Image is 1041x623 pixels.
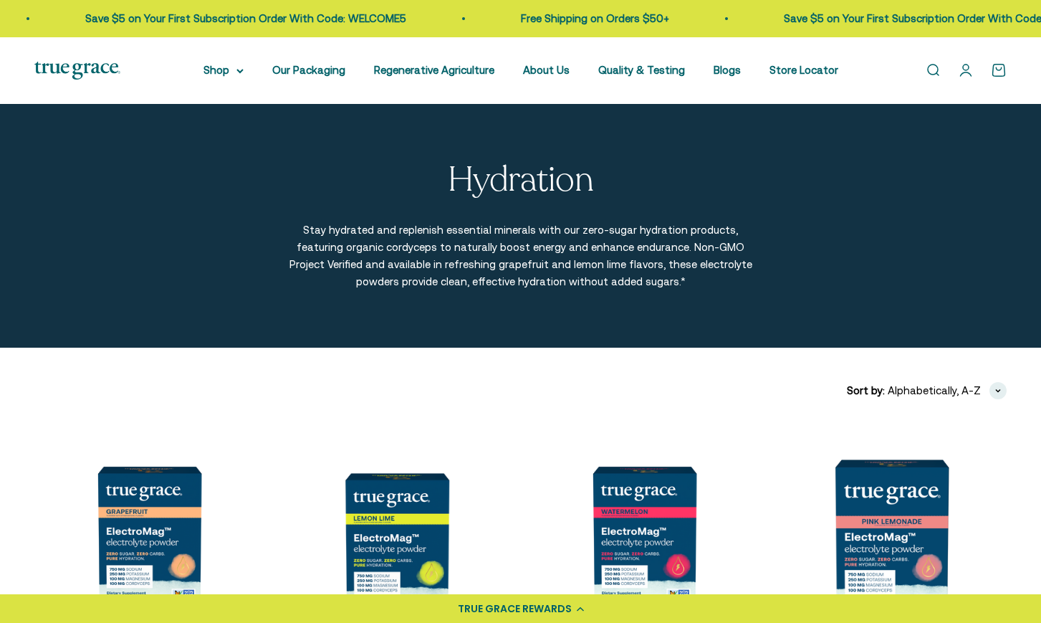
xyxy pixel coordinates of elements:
div: TRUE GRACE REWARDS [458,601,572,617]
a: Store Locator [769,64,838,76]
span: Alphabetically, A-Z [888,382,981,399]
p: Hydration [448,161,594,199]
button: Alphabetically, A-Z [888,382,1007,399]
a: Our Packaging [272,64,345,76]
a: Regenerative Agriculture [374,64,494,76]
a: Quality & Testing [598,64,685,76]
summary: Shop [203,62,244,79]
p: Save $5 on Your First Subscription Order With Code: WELCOME5 [82,10,403,27]
a: About Us [523,64,570,76]
span: Sort by: [847,382,885,399]
a: Blogs [714,64,741,76]
a: Free Shipping on Orders $50+ [518,12,666,24]
p: Stay hydrated and replenish essential minerals with our zero-sugar hydration products, featuring ... [288,222,754,290]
